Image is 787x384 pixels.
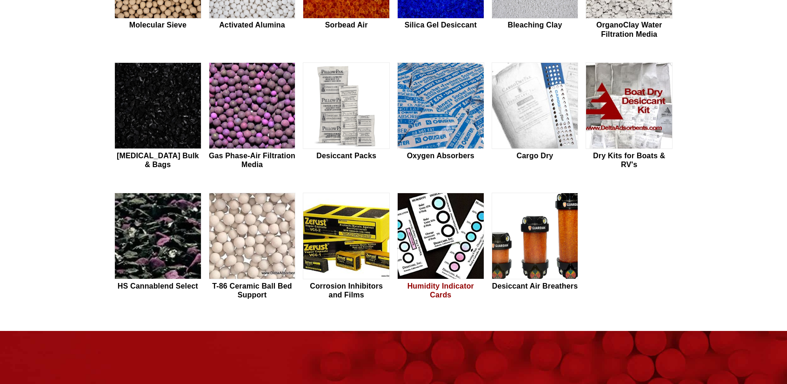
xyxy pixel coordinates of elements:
[114,151,201,169] h2: [MEDICAL_DATA] Bulk & Bags
[114,20,201,29] h2: Molecular Sieve
[303,282,390,299] h2: Corrosion Inhibitors and Films
[303,151,390,160] h2: Desiccant Packs
[492,62,579,170] a: Cargo Dry
[397,193,484,301] a: Humidity Indicator Cards
[492,20,579,29] h2: Bleaching Clay
[397,282,484,299] h2: Humidity Indicator Cards
[492,193,579,301] a: Desiccant Air Breathers
[209,193,296,301] a: T-86 Ceramic Ball Bed Support
[492,282,579,290] h2: Desiccant Air Breathers
[209,282,296,299] h2: T-86 Ceramic Ball Bed Support
[303,20,390,29] h2: Sorbead Air
[209,20,296,29] h2: Activated Alumina
[397,20,484,29] h2: Silica Gel Desiccant
[397,151,484,160] h2: Oxygen Absorbers
[114,282,201,290] h2: HS Cannablend Select
[303,193,390,301] a: Corrosion Inhibitors and Films
[586,151,673,169] h2: Dry Kits for Boats & RV's
[114,62,201,170] a: [MEDICAL_DATA] Bulk & Bags
[586,62,673,170] a: Dry Kits for Boats & RV's
[114,193,201,301] a: HS Cannablend Select
[492,151,579,160] h2: Cargo Dry
[586,20,673,38] h2: OrganoClay Water Filtration Media
[209,151,296,169] h2: Gas Phase-Air Filtration Media
[303,62,390,170] a: Desiccant Packs
[397,62,484,170] a: Oxygen Absorbers
[209,62,296,170] a: Gas Phase-Air Filtration Media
